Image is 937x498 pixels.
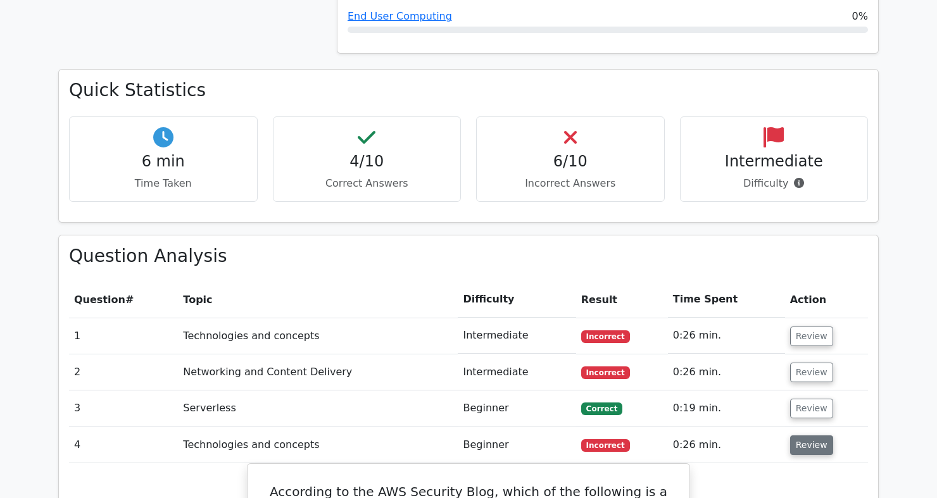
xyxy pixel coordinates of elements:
span: Incorrect [581,330,630,343]
span: Incorrect [581,439,630,452]
button: Review [790,399,833,418]
th: Difficulty [458,282,575,318]
button: Review [790,327,833,346]
p: Time Taken [80,176,247,191]
td: Technologies and concepts [178,318,458,354]
h3: Quick Statistics [69,80,868,101]
td: 0:19 min. [668,390,785,426]
th: Result [576,282,668,318]
td: Technologies and concepts [178,427,458,463]
button: Review [790,435,833,455]
th: # [69,282,178,318]
h4: 6 min [80,153,247,171]
p: Correct Answers [284,176,451,191]
span: Question [74,294,125,306]
td: 0:26 min. [668,354,785,390]
th: Time Spent [668,282,785,318]
td: 2 [69,354,178,390]
td: Beginner [458,390,575,426]
a: End User Computing [348,10,452,22]
td: Beginner [458,427,575,463]
p: Incorrect Answers [487,176,654,191]
td: 0:26 min. [668,318,785,354]
h4: 6/10 [487,153,654,171]
th: Topic [178,282,458,318]
td: 3 [69,390,178,426]
td: Intermediate [458,318,575,354]
td: 0:26 min. [668,427,785,463]
h3: Question Analysis [69,246,868,267]
td: 1 [69,318,178,354]
button: Review [790,363,833,382]
td: Intermediate [458,354,575,390]
td: 4 [69,427,178,463]
th: Action [785,282,868,318]
span: Incorrect [581,366,630,379]
h4: 4/10 [284,153,451,171]
td: Serverless [178,390,458,426]
span: 0% [852,9,868,24]
span: Correct [581,402,622,415]
p: Difficulty [691,176,858,191]
h4: Intermediate [691,153,858,171]
td: Networking and Content Delivery [178,354,458,390]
